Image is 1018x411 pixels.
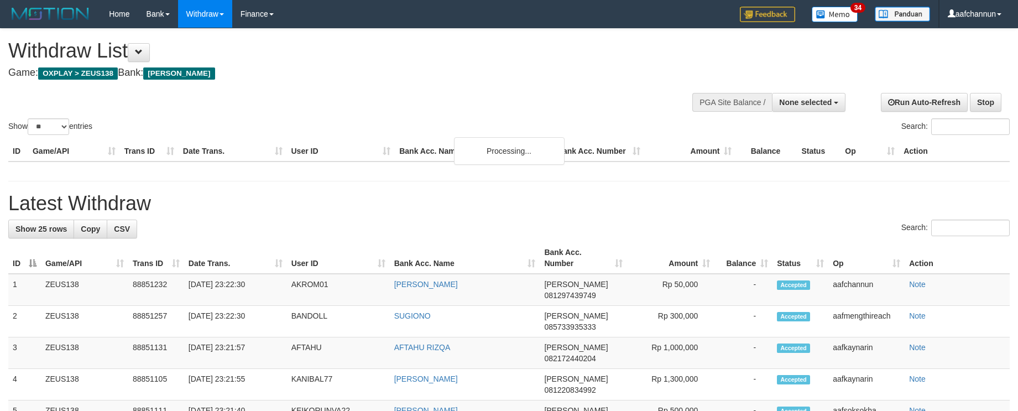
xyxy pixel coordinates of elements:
td: - [714,274,772,306]
td: Rp 1,000,000 [627,337,714,369]
td: aafkaynarin [828,369,905,400]
td: aafmengthireach [828,306,905,337]
a: Copy [74,220,107,238]
td: ZEUS138 [41,306,128,337]
select: Showentries [28,118,69,135]
th: Trans ID [120,141,179,162]
td: 88851257 [128,306,184,337]
th: Action [899,141,1010,162]
a: Show 25 rows [8,220,74,238]
a: AFTAHU RIZQA [394,343,451,352]
td: [DATE] 23:22:30 [184,306,287,337]
td: - [714,369,772,400]
span: Copy 081220834992 to clipboard [544,386,596,394]
a: [PERSON_NAME] [394,280,458,289]
img: Button%20Memo.svg [812,7,858,22]
a: Note [909,343,926,352]
img: MOTION_logo.png [8,6,92,22]
span: None selected [779,98,832,107]
h1: Latest Withdraw [8,193,1010,215]
span: [PERSON_NAME] [143,67,215,80]
td: 88851105 [128,369,184,400]
span: Accepted [777,312,810,321]
a: Note [909,280,926,289]
th: Balance [736,141,797,162]
td: 88851232 [128,274,184,306]
th: Status [797,141,840,162]
a: Run Auto-Refresh [881,93,968,112]
span: [PERSON_NAME] [544,311,608,320]
td: ZEUS138 [41,274,128,306]
span: Show 25 rows [15,225,67,233]
td: 2 [8,306,41,337]
td: ZEUS138 [41,369,128,400]
th: ID [8,141,28,162]
td: KANIBAL77 [287,369,390,400]
h1: Withdraw List [8,40,667,62]
th: Bank Acc. Name: activate to sort column ascending [390,242,540,274]
h4: Game: Bank: [8,67,667,79]
span: Accepted [777,280,810,290]
th: User ID: activate to sort column ascending [287,242,390,274]
td: AKROM01 [287,274,390,306]
th: Bank Acc. Number [553,141,645,162]
th: Date Trans.: activate to sort column ascending [184,242,287,274]
td: 88851131 [128,337,184,369]
button: None selected [772,93,845,112]
td: BANDOLL [287,306,390,337]
span: CSV [114,225,130,233]
td: - [714,306,772,337]
label: Search: [901,220,1010,236]
td: Rp 300,000 [627,306,714,337]
label: Show entries [8,118,92,135]
a: Note [909,374,926,383]
th: User ID [287,141,395,162]
th: Action [905,242,1010,274]
th: Op [840,141,899,162]
td: [DATE] 23:21:55 [184,369,287,400]
span: Accepted [777,344,810,353]
td: 1 [8,274,41,306]
span: [PERSON_NAME] [544,374,608,383]
span: Accepted [777,375,810,384]
a: SUGIONO [394,311,431,320]
td: [DATE] 23:22:30 [184,274,287,306]
th: Balance: activate to sort column ascending [714,242,772,274]
th: Amount [645,141,737,162]
th: Op: activate to sort column ascending [828,242,905,274]
span: [PERSON_NAME] [544,343,608,352]
span: Copy 085733935333 to clipboard [544,322,596,331]
div: PGA Site Balance / [692,93,772,112]
input: Search: [931,220,1010,236]
th: ID: activate to sort column descending [8,242,41,274]
td: ZEUS138 [41,337,128,369]
th: Amount: activate to sort column ascending [627,242,714,274]
td: 3 [8,337,41,369]
td: - [714,337,772,369]
td: Rp 1,300,000 [627,369,714,400]
td: 4 [8,369,41,400]
th: Game/API: activate to sort column ascending [41,242,128,274]
img: Feedback.jpg [740,7,795,22]
a: Note [909,311,926,320]
td: AFTAHU [287,337,390,369]
th: Bank Acc. Number: activate to sort column ascending [540,242,627,274]
span: Copy 082172440204 to clipboard [544,354,596,363]
a: [PERSON_NAME] [394,374,458,383]
a: Stop [970,93,1001,112]
th: Game/API [28,141,120,162]
span: Copy 081297439749 to clipboard [544,291,596,300]
th: Status: activate to sort column ascending [772,242,828,274]
span: OXPLAY > ZEUS138 [38,67,118,80]
th: Bank Acc. Name [395,141,553,162]
th: Date Trans. [179,141,287,162]
th: Trans ID: activate to sort column ascending [128,242,184,274]
span: [PERSON_NAME] [544,280,608,289]
td: Rp 50,000 [627,274,714,306]
span: 34 [850,3,865,13]
img: panduan.png [875,7,930,22]
td: aafkaynarin [828,337,905,369]
span: Copy [81,225,100,233]
a: CSV [107,220,137,238]
label: Search: [901,118,1010,135]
